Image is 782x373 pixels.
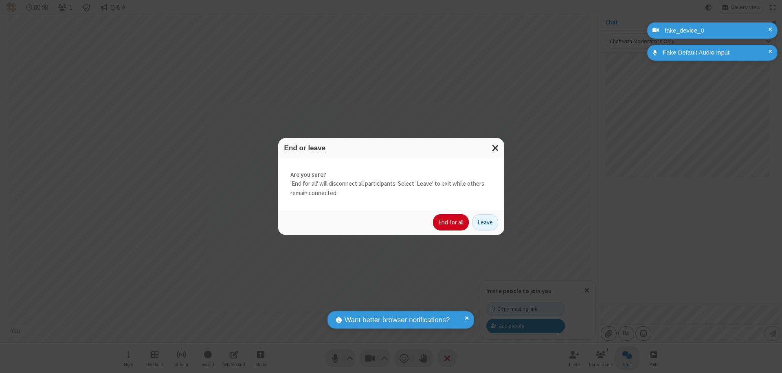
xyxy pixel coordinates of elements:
h3: End or leave [284,144,498,152]
button: End for all [433,214,469,230]
strong: Are you sure? [290,170,492,180]
button: Leave [472,214,498,230]
span: Want better browser notifications? [345,315,450,325]
div: Fake Default Audio Input [660,48,771,57]
div: 'End for all' will disconnect all participants. Select 'Leave' to exit while others remain connec... [278,158,504,210]
button: Close modal [487,138,504,158]
div: fake_device_0 [662,26,771,35]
